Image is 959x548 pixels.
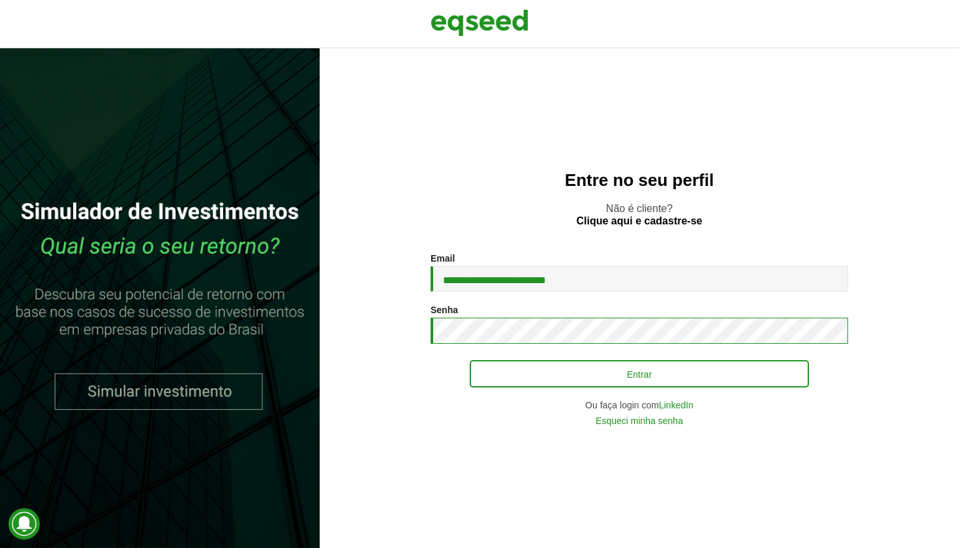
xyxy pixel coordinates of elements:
button: Entrar [470,360,809,388]
div: Ou faça login com [431,401,848,410]
p: Não é cliente? [346,202,933,227]
h2: Entre no seu perfil [346,171,933,190]
img: EqSeed Logo [431,7,528,39]
a: LinkedIn [659,401,693,410]
a: Clique aqui e cadastre-se [577,216,703,226]
label: Email [431,254,455,263]
a: Esqueci minha senha [596,416,683,425]
label: Senha [431,305,458,314]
